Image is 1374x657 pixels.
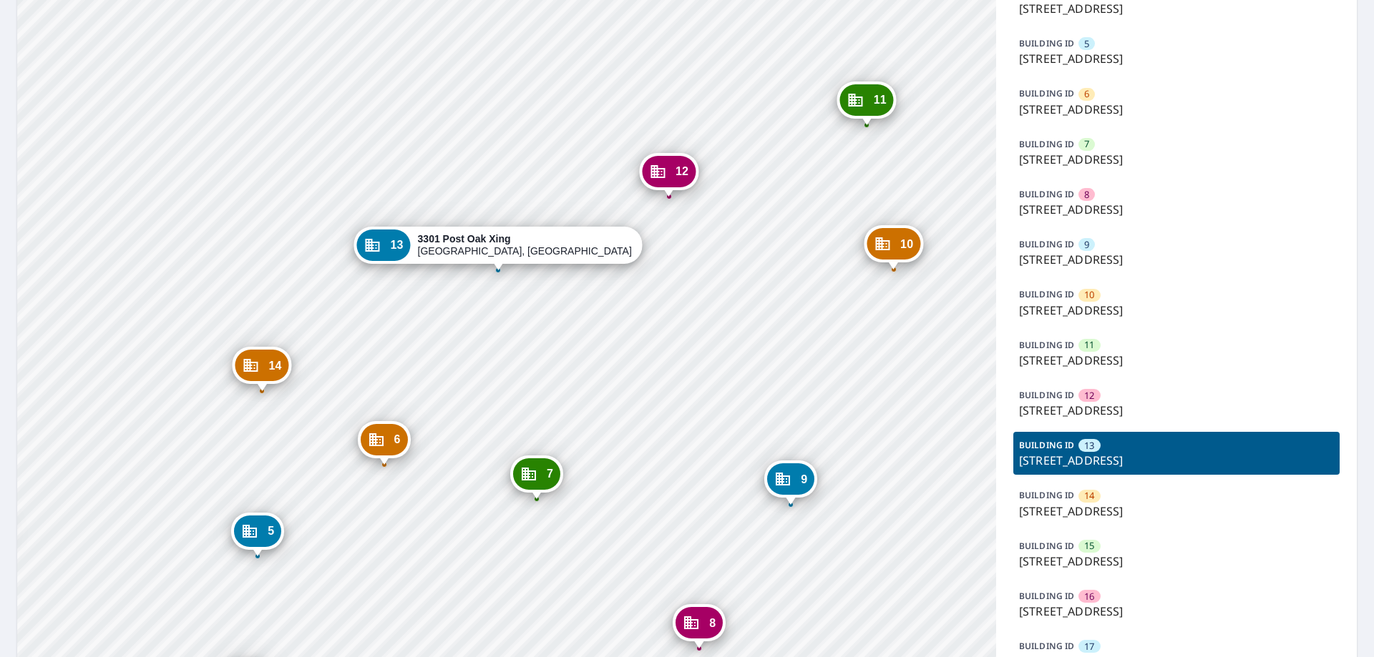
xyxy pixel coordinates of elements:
[1084,489,1094,503] span: 14
[510,455,563,500] div: Dropped pin, building 7, Commercial property, 3301 Post Oak Xing Sherman, TX 75092
[1019,101,1334,118] p: [STREET_ADDRESS]
[1019,288,1074,300] p: BUILDING ID
[1019,251,1334,268] p: [STREET_ADDRESS]
[764,460,817,505] div: Dropped pin, building 9, Commercial property, 1706 Cypress Grove Rd W Sherman, TX 75092
[268,360,281,371] span: 14
[874,94,887,105] span: 11
[673,604,726,648] div: Dropped pin, building 8, Commercial property, 1702 Cypress Grove Rd W Sherman, TX 75092
[1019,389,1074,401] p: BUILDING ID
[1019,302,1334,319] p: [STREET_ADDRESS]
[1019,188,1074,200] p: BUILDING ID
[1019,489,1074,501] p: BUILDING ID
[1019,50,1334,67] p: [STREET_ADDRESS]
[1019,151,1334,168] p: [STREET_ADDRESS]
[1019,201,1334,218] p: [STREET_ADDRESS]
[1084,439,1094,453] span: 13
[1084,188,1089,202] span: 8
[1084,87,1089,101] span: 6
[639,153,698,197] div: Dropped pin, building 12, Commercial property, 3307 Post Oak Xing Sherman, TX 75092
[1084,590,1094,603] span: 16
[1084,238,1089,252] span: 9
[354,227,642,271] div: Dropped pin, building 13, Commercial property, 3301 Post Oak Xing Sherman, TX 75092
[231,513,284,557] div: Dropped pin, building 5, Commercial property, 3301 Post Oak Xing Sherman, TX 75092
[418,233,511,244] strong: 3301 Post Oak Xing
[1019,603,1334,620] p: [STREET_ADDRESS]
[676,166,688,177] span: 12
[1019,339,1074,351] p: BUILDING ID
[394,434,401,445] span: 6
[1084,37,1089,51] span: 5
[864,225,923,270] div: Dropped pin, building 10, Commercial property, 3379 Post Oak Xing Sherman, TX 75092
[358,421,411,465] div: Dropped pin, building 6, Commercial property, 3301 Post Oak Xing Sherman, TX 75092
[1019,540,1074,552] p: BUILDING ID
[1084,338,1094,352] span: 11
[1019,439,1074,451] p: BUILDING ID
[709,618,716,628] span: 8
[1019,553,1334,570] p: [STREET_ADDRESS]
[1019,402,1334,419] p: [STREET_ADDRESS]
[418,233,633,257] div: [GEOGRAPHIC_DATA], [GEOGRAPHIC_DATA] 75092
[900,239,913,250] span: 10
[1084,137,1089,151] span: 7
[232,347,291,391] div: Dropped pin, building 14, Commercial property, 3301 Post Oak Xing Sherman, TX 75092
[547,468,553,479] span: 7
[1019,503,1334,520] p: [STREET_ADDRESS]
[1019,87,1074,99] p: BUILDING ID
[1084,539,1094,553] span: 15
[1019,238,1074,250] p: BUILDING ID
[1019,590,1074,602] p: BUILDING ID
[390,239,403,250] span: 13
[1019,452,1334,469] p: [STREET_ADDRESS]
[1084,288,1094,302] span: 10
[1019,352,1334,369] p: [STREET_ADDRESS]
[837,81,897,126] div: Dropped pin, building 11, Commercial property, 3379 Post Oak Xing Sherman, TX 75092
[801,474,807,485] span: 9
[1084,389,1094,402] span: 12
[1019,138,1074,150] p: BUILDING ID
[1019,640,1074,652] p: BUILDING ID
[1084,640,1094,653] span: 17
[1019,37,1074,49] p: BUILDING ID
[268,525,274,536] span: 5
